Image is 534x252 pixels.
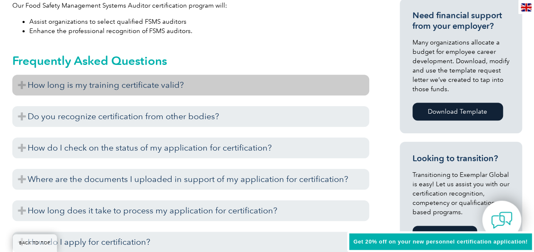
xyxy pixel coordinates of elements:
a: Download Template [413,103,503,120]
p: Many organizations allocate a budget for employee career development. Download, modify and use th... [413,38,509,94]
h3: Looking to transition? [413,153,509,164]
a: BACK TO TOP [13,234,57,252]
h2: Frequently Asked Questions [12,54,369,67]
img: en [521,3,531,11]
h3: Where are the documents I uploaded in support of my application for certification? [12,169,369,190]
span: Get 20% off on your new personnel certification application! [353,238,528,245]
h3: How long is my training certificate valid? [12,75,369,95]
h3: How do I check on the status of my application for certification? [12,137,369,158]
li: Enhance the professional recognition of FSMS auditors. [29,26,369,36]
li: Assist organizations to select qualified FSMS auditors [29,17,369,26]
a: Learn More [413,226,477,244]
h3: How long does it take to process my application for certification? [12,200,369,221]
p: Our Food Safety Management Systems Auditor certification program will: [12,1,369,10]
h3: Do you recognize certification from other bodies? [12,106,369,127]
img: contact-chat.png [491,210,512,231]
p: Transitioning to Exemplar Global is easy! Let us assist you with our certification recognition, c... [413,170,509,217]
h3: Need financial support from your employer? [413,10,509,31]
